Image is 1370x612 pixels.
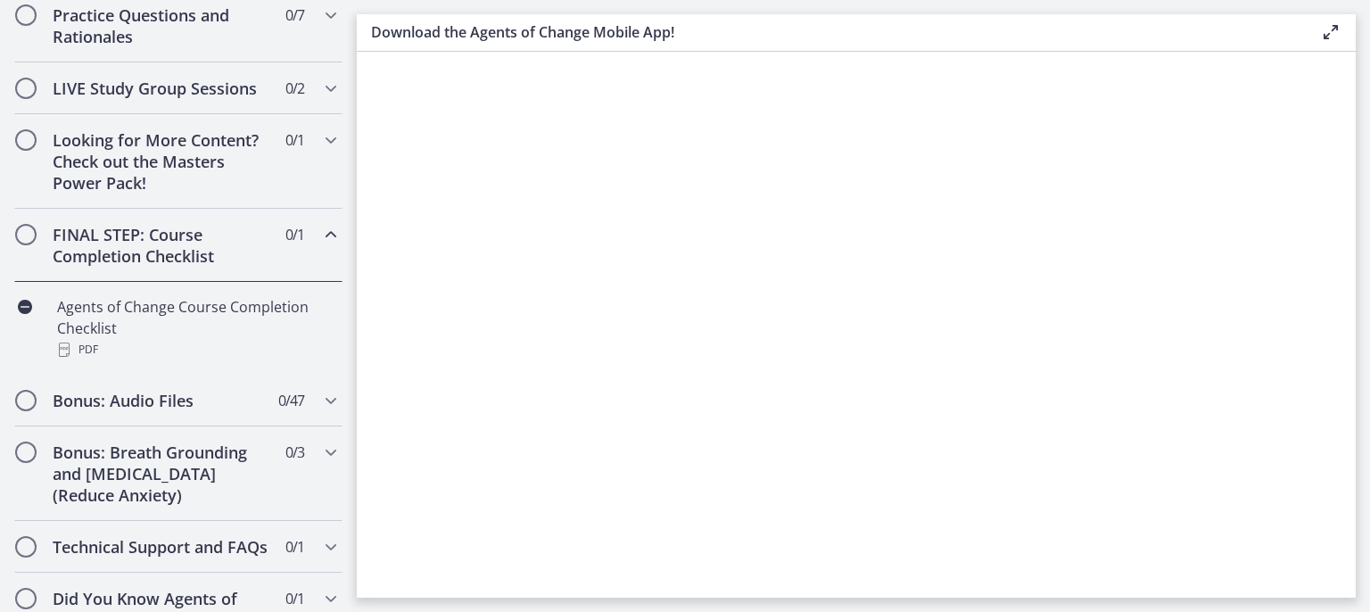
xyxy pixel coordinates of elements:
h2: Practice Questions and Rationales [53,4,270,47]
span: 0 / 1 [285,224,304,245]
div: PDF [57,339,335,360]
span: 0 / 3 [285,442,304,463]
h2: FINAL STEP: Course Completion Checklist [53,224,270,267]
span: 0 / 1 [285,536,304,558]
h2: Bonus: Audio Files [53,390,270,411]
span: 0 / 1 [285,588,304,609]
h2: Technical Support and FAQs [53,536,270,558]
h3: Download the Agents of Change Mobile App! [371,21,1292,43]
h2: Bonus: Breath Grounding and [MEDICAL_DATA] (Reduce Anxiety) [53,442,270,506]
h2: Looking for More Content? Check out the Masters Power Pack! [53,129,270,194]
span: 0 / 47 [278,390,304,411]
div: Agents of Change Course Completion Checklist [57,296,335,360]
span: 0 / 7 [285,4,304,26]
span: 0 / 1 [285,129,304,151]
span: 0 / 2 [285,78,304,99]
h2: LIVE Study Group Sessions [53,78,270,99]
